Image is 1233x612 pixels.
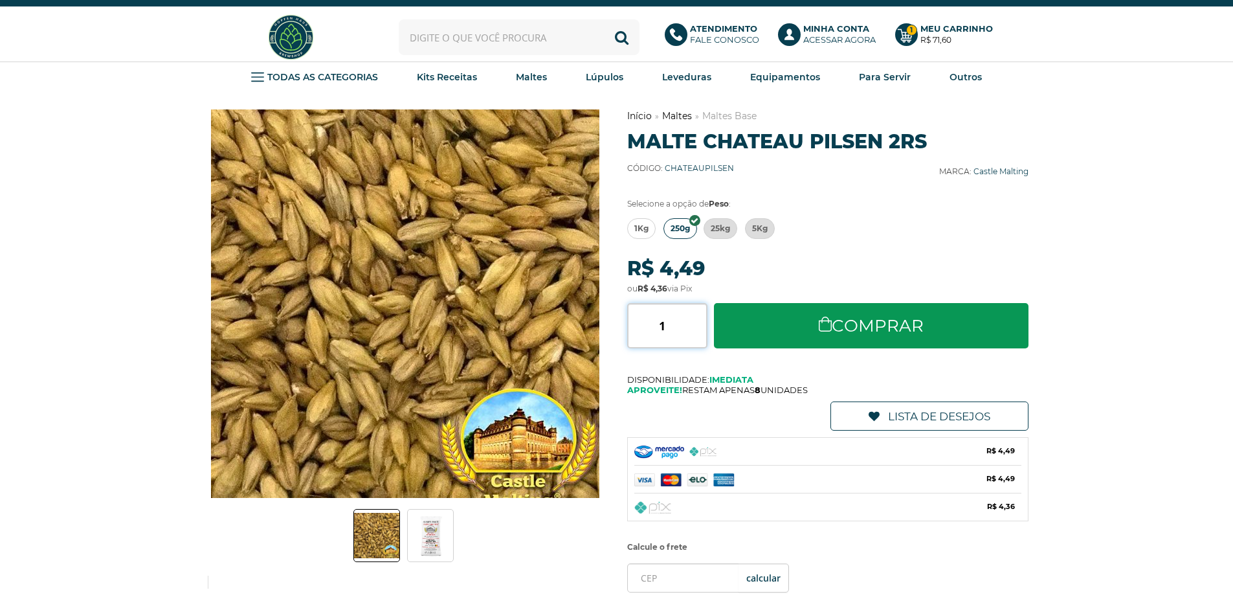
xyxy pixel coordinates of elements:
[627,385,1029,395] span: Restam apenas unidades
[920,35,951,45] strong: R$ 71,60
[745,218,775,239] a: 5Kg
[251,67,378,87] a: TODAS AS CATEGORIAS
[627,563,789,593] input: CEP
[755,385,761,395] b: 8
[627,218,656,239] a: 1Kg
[634,446,684,459] img: Mercado Pago Checkout PRO
[671,219,690,238] span: 250g
[586,71,623,83] strong: Lúpulos
[627,163,663,173] b: Código:
[627,256,705,280] strong: R$ 4,49
[407,509,454,562] a: Malte Chateau Pilsen 2RS - Imagem 2
[950,67,982,87] a: Outros
[417,67,477,87] a: Kits Receitas
[634,473,761,486] img: Mercado Pago
[408,513,453,558] img: Malte Chateau Pilsen 2RS - Imagem 2
[973,166,1028,176] a: Castle Malting
[939,166,972,176] b: Marca:
[604,19,639,55] button: Buscar
[627,385,682,395] b: Aproveite!
[986,444,1015,458] b: R$ 4,49
[267,13,315,62] img: Hopfen Haus BrewShop
[665,23,765,52] a: AtendimentoFale conosco
[516,67,547,87] a: Maltes
[627,199,731,209] span: Selecione a opção de :
[778,23,882,52] a: Minha ContaAcessar agora
[662,110,692,122] a: Maltes
[627,284,692,293] span: ou via Pix
[920,23,993,34] b: Meu Carrinho
[627,110,652,122] a: Início
[714,303,1029,348] a: Comprar
[830,402,1028,431] a: Lista de Desejos
[752,219,768,238] span: 5Kg
[516,71,547,83] strong: Maltes
[665,163,734,173] span: CHATEAUPILSEN
[662,67,711,87] a: Leveduras
[702,110,757,122] a: Maltes Base
[709,374,753,385] b: Imediata
[803,23,869,34] b: Minha Conta
[704,218,737,239] a: 25kg
[399,19,639,55] input: Digite o que você procura
[173,87,600,515] img: ad3fdb84e8.jpg
[739,563,788,593] button: OK
[906,25,917,36] strong: 1
[709,199,729,209] b: Peso
[662,71,711,83] strong: Leveduras
[859,67,911,87] a: Para Servir
[663,218,697,239] a: 250g
[950,71,982,83] strong: Outros
[634,501,671,514] img: Pix
[750,71,820,83] strong: Equipamentos
[634,219,649,238] span: 1Kg
[689,447,717,457] img: PIX
[690,23,757,34] b: Atendimento
[638,284,667,293] strong: R$ 4,36
[627,130,1029,153] h1: Malte Chateau Pilsen 2RS
[586,67,623,87] a: Lúpulos
[987,500,1015,514] b: R$ 4,36
[986,472,1015,486] b: R$ 4,49
[803,23,876,45] p: Acessar agora
[353,509,400,562] a: Malte Chateau Pilsen 2RS - Imagem 1
[627,538,1029,557] label: Calcule o frete
[354,513,399,558] img: Malte Chateau Pilsen 2RS - Imagem 1
[690,23,759,45] p: Fale conosco
[859,71,911,83] strong: Para Servir
[750,67,820,87] a: Equipamentos
[627,374,1029,385] span: Disponibilidade:
[267,71,378,83] strong: TODAS AS CATEGORIAS
[417,71,477,83] strong: Kits Receitas
[711,219,730,238] span: 25kg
